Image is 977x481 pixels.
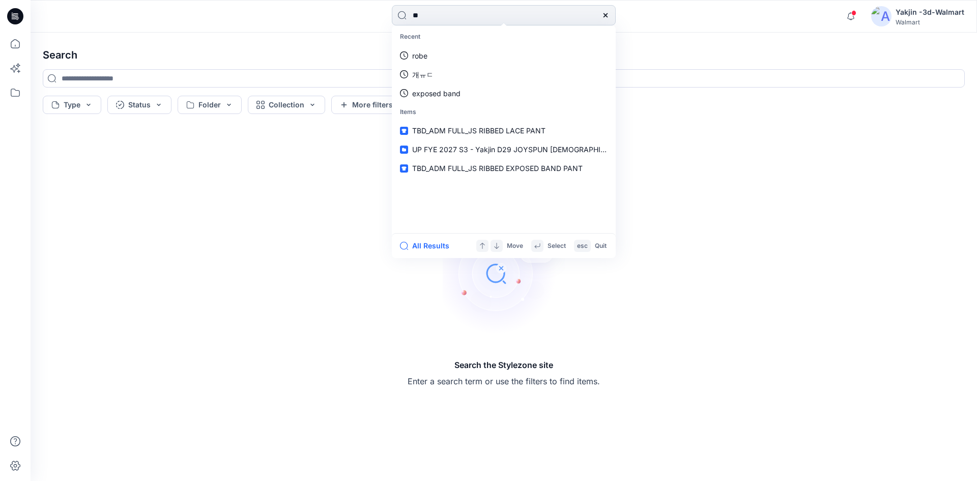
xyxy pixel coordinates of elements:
p: 개ㅠㄷ [412,69,434,80]
p: Select [548,241,566,251]
p: Items [394,103,614,122]
a: exposed band [394,84,614,103]
p: Quit [595,241,607,251]
a: UP FYE 2027 S3 - Yakjin D29 JOYSPUN [DEMOGRAPHIC_DATA] Sleepwear [394,140,614,159]
span: TBD_ADM FULL_JS RIBBED LACE PANT [412,126,545,135]
button: Collection [248,96,325,114]
div: Yakjin -3d-Walmart [896,6,964,18]
img: Search the Stylezone site [443,212,565,334]
button: More filters [331,96,401,114]
p: robe [412,50,427,61]
p: exposed band [412,88,461,99]
a: robe [394,46,614,65]
p: Recent [394,27,614,46]
p: Enter a search term or use the filters to find items. [408,375,600,387]
button: Folder [178,96,242,114]
div: Walmart [896,18,964,26]
p: esc [577,241,588,251]
button: Type [43,96,101,114]
h4: Search [35,41,973,69]
button: All Results [400,240,456,252]
a: TBD_ADM FULL_JS RIBBED LACE PANT [394,121,614,140]
button: Status [107,96,171,114]
span: UP FYE 2027 S3 - Yakjin D29 JOYSPUN [DEMOGRAPHIC_DATA] Sleepwear [412,145,667,154]
img: avatar [871,6,892,26]
h5: Search the Stylezone site [408,359,600,371]
a: 개ㅠㄷ [394,65,614,84]
a: TBD_ADM FULL_JS RIBBED EXPOSED BAND PANT [394,159,614,178]
span: TBD_ADM FULL_JS RIBBED EXPOSED BAND PANT [412,164,583,173]
p: Move [507,241,523,251]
